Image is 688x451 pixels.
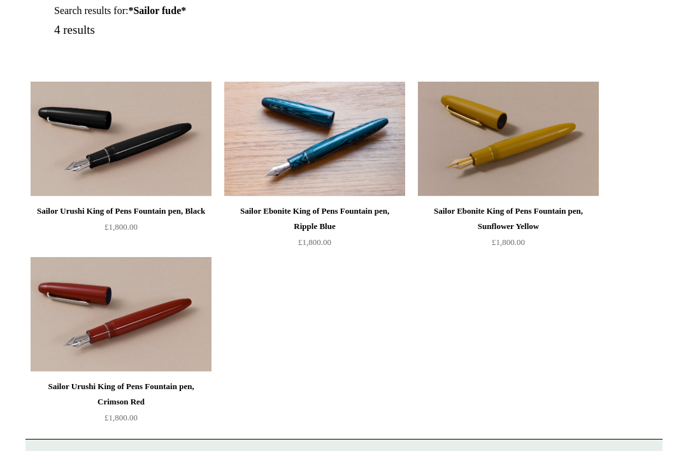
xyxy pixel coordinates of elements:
[224,82,405,196] img: Sailor Ebonite King of Pens Fountain pen, Ripple Blue
[418,82,599,196] img: Sailor Ebonite King of Pens Fountain pen, Sunflower Yellow
[31,82,211,196] a: Sailor Urushi King of Pens Fountain pen, Black Sailor Urushi King of Pens Fountain pen, Black
[31,82,211,196] img: Sailor Urushi King of Pens Fountain pen, Black
[418,203,599,256] a: Sailor Ebonite King of Pens Fountain pen, Sunflower Yellow £1,800.00
[54,4,359,17] h1: Search results for:
[34,379,208,410] div: Sailor Urushi King of Pens Fountain pen, Crimson Red
[31,379,211,431] a: Sailor Urushi King of Pens Fountain pen, Crimson Red £1,800.00
[298,237,331,247] span: £1,800.00
[418,82,599,196] a: Sailor Ebonite King of Pens Fountain pen, Sunflower Yellow Sailor Ebonite King of Pens Fountain p...
[54,23,359,38] h5: 4 results
[31,257,211,372] a: Sailor Urushi King of Pens Fountain pen, Crimson Red Sailor Urushi King of Pens Fountain pen, Cri...
[224,203,405,256] a: Sailor Ebonite King of Pens Fountain pen, Ripple Blue £1,800.00
[224,82,405,196] a: Sailor Ebonite King of Pens Fountain pen, Ripple Blue Sailor Ebonite King of Pens Fountain pen, R...
[104,222,138,232] span: £1,800.00
[31,203,211,256] a: Sailor Urushi King of Pens Fountain pen, Black £1,800.00
[492,237,525,247] span: £1,800.00
[34,203,208,219] div: Sailor Urushi King of Pens Fountain pen, Black
[128,5,186,16] strong: *Sailor fude*
[104,413,138,422] span: £1,800.00
[227,203,402,234] div: Sailor Ebonite King of Pens Fountain pen, Ripple Blue
[31,257,211,372] img: Sailor Urushi King of Pens Fountain pen, Crimson Red
[421,203,596,234] div: Sailor Ebonite King of Pens Fountain pen, Sunflower Yellow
